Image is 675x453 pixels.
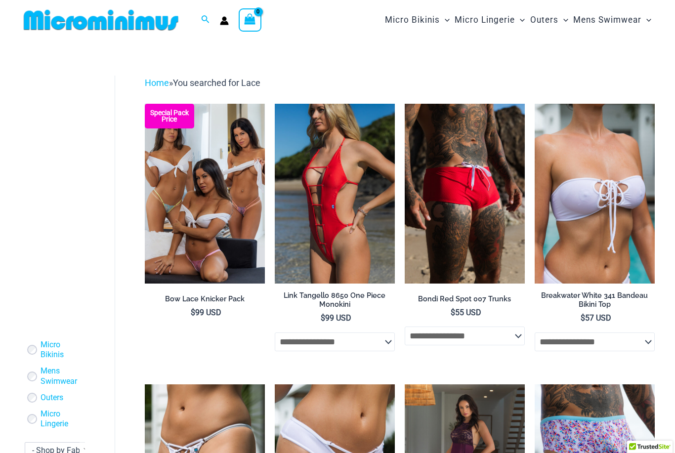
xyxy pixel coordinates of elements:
h2: Bondi Red Spot 007 Trunks [405,294,525,304]
a: Micro BikinisMenu ToggleMenu Toggle [382,5,452,35]
span: Outers [530,7,558,33]
span: Menu Toggle [515,7,525,33]
iframe: TrustedSite Certified [25,68,114,265]
a: Micro LingerieMenu ToggleMenu Toggle [452,5,527,35]
nav: Site Navigation [381,3,655,37]
a: Micro Bikinis [41,340,78,361]
span: » [145,78,260,88]
bdi: 99 USD [321,313,351,323]
a: Bow Lace Knicker Pack [145,294,265,307]
h2: Link Tangello 8650 One Piece Monokini [275,291,395,309]
bdi: 57 USD [581,313,611,323]
a: Mens SwimwearMenu ToggleMenu Toggle [571,5,654,35]
a: Link Tangello 8650 One Piece Monokini [275,291,395,313]
span: You searched for Lace [173,78,260,88]
span: $ [321,313,325,323]
span: $ [191,308,195,317]
span: $ [581,313,585,323]
a: Link Tangello 8650 One Piece Monokini 11Link Tangello 8650 One Piece Monokini 12Link Tangello 865... [275,104,395,284]
img: Link Tangello 8650 One Piece Monokini 11 [275,104,395,284]
a: Search icon link [201,14,210,26]
span: Micro Bikinis [385,7,440,33]
img: Bondi Red Spot 007 Trunks 03 [405,104,525,284]
a: Micro Lingerie [41,409,78,430]
a: Bow Lace Knicker Pack Bow Lace Mint Multi 601 Thong 03Bow Lace Mint Multi 601 Thong 03 [145,104,265,284]
span: Menu Toggle [440,7,450,33]
a: Account icon link [220,16,229,25]
a: Bondi Red Spot 007 Trunks [405,294,525,307]
a: View Shopping Cart, empty [239,8,261,31]
h2: Bow Lace Knicker Pack [145,294,265,304]
h2: Breakwater White 341 Bandeau Bikini Top [535,291,655,309]
a: Breakwater White 341 Top 01Breakwater White 341 Top 4956 Shorts 06Breakwater White 341 Top 4956 S... [535,104,655,284]
img: Breakwater White 341 Top 01 [535,104,655,284]
span: $ [451,308,455,317]
span: Mens Swimwear [573,7,641,33]
span: Menu Toggle [641,7,651,33]
a: OutersMenu ToggleMenu Toggle [528,5,571,35]
img: Bow Lace Knicker Pack [145,104,265,284]
a: Home [145,78,169,88]
span: Micro Lingerie [455,7,515,33]
a: Breakwater White 341 Bandeau Bikini Top [535,291,655,313]
span: Menu Toggle [558,7,568,33]
a: Outers [41,393,63,403]
bdi: 99 USD [191,308,221,317]
a: Bondi Red Spot 007 Trunks 03Bondi Red Spot 007 Trunks 05Bondi Red Spot 007 Trunks 05 [405,104,525,284]
img: MM SHOP LOGO FLAT [20,9,182,31]
a: Mens Swimwear [41,366,78,387]
b: Special Pack Price [145,110,194,123]
bdi: 55 USD [451,308,481,317]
